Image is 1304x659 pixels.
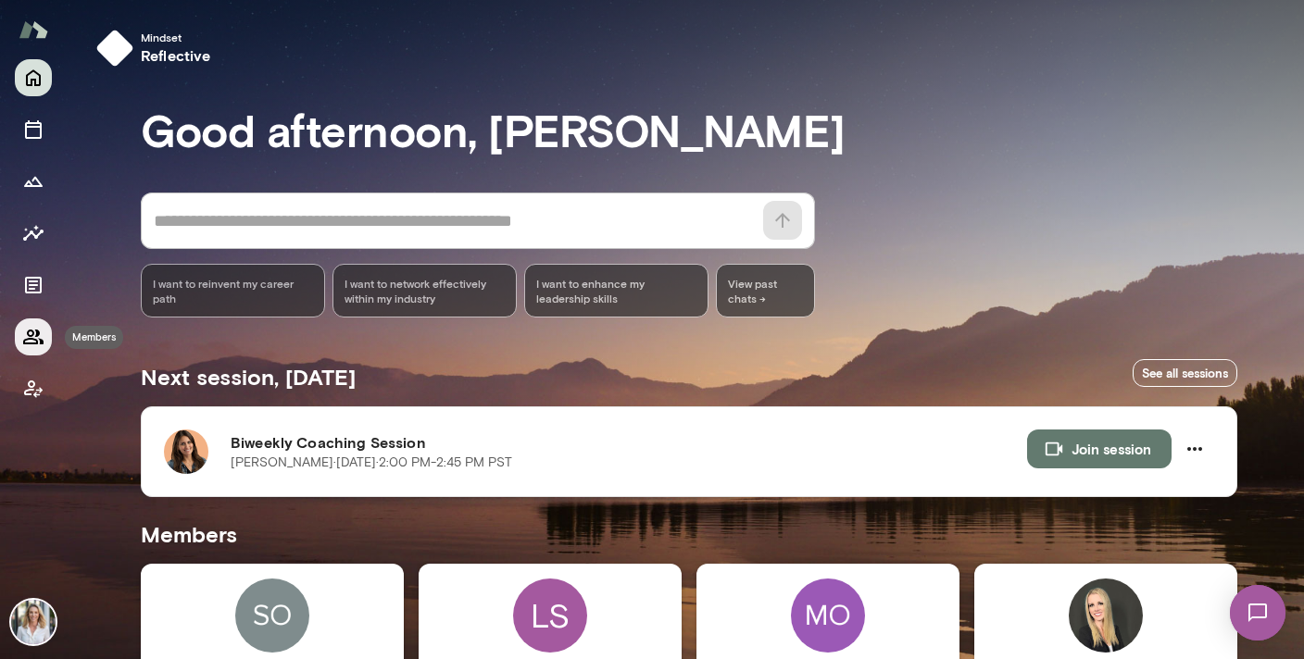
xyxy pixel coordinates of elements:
[15,370,52,407] button: Client app
[536,276,696,305] span: I want to enhance my leadership skills
[524,264,708,317] div: I want to enhance my leadership skills
[231,431,1027,454] h6: Biweekly Coaching Session
[332,264,517,317] div: I want to network effectively within my industry
[141,362,356,392] h5: Next session, [DATE]
[141,519,1237,549] h5: Members
[513,578,587,653] div: LS
[15,163,52,200] button: Growth Plan
[1027,429,1172,468] button: Join session
[96,30,133,67] img: mindset
[15,318,52,355] button: Members
[15,111,52,148] button: Sessions
[141,104,1237,155] h3: Good afternoon, [PERSON_NAME]
[716,264,815,317] span: View past chats ->
[141,264,325,317] div: I want to reinvent my career path
[15,59,52,96] button: Home
[345,276,505,305] span: I want to network effectively within my industry
[89,22,226,74] button: Mindsetreflective
[15,215,52,252] button: Insights
[65,326,123,349] div: Members
[1133,359,1237,388] a: See all sessions
[141,30,211,44] span: Mindset
[141,44,211,67] h6: reflective
[153,276,313,305] span: I want to reinvent my career path
[1069,578,1143,653] img: Lauren Henss
[235,578,309,653] img: Sonya Hutchinson
[231,454,512,472] p: [PERSON_NAME] · [DATE] · 2:00 PM-2:45 PM PST
[19,12,48,47] img: Mento
[11,600,56,644] img: Jennifer Palazzo
[15,267,52,304] button: Documents
[791,578,865,653] img: Molly Wolfe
